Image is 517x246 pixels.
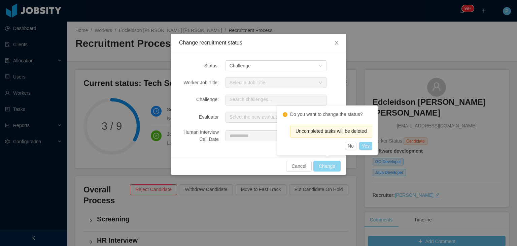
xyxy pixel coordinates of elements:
[230,61,251,71] div: Challenge
[318,81,322,85] i: icon: down
[290,112,363,117] text: Do you want to change the status?
[334,40,339,45] i: icon: close
[283,112,287,117] i: icon: exclamation-circle
[179,62,219,69] div: Status:
[230,79,315,86] div: Select a Job Title
[313,161,341,172] button: Change
[327,34,346,53] button: Close
[345,142,356,150] button: No
[318,64,322,68] i: icon: down
[179,39,338,47] div: Change recruitment status
[179,114,219,121] div: Evaluator
[179,96,219,103] div: Challenge:
[359,142,372,150] button: Yes
[179,129,219,143] div: Human Interview Call Date
[286,161,312,172] button: Cancel
[296,128,367,134] span: Uncompleted tasks will be deleted
[179,79,219,86] div: Worker Job Title:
